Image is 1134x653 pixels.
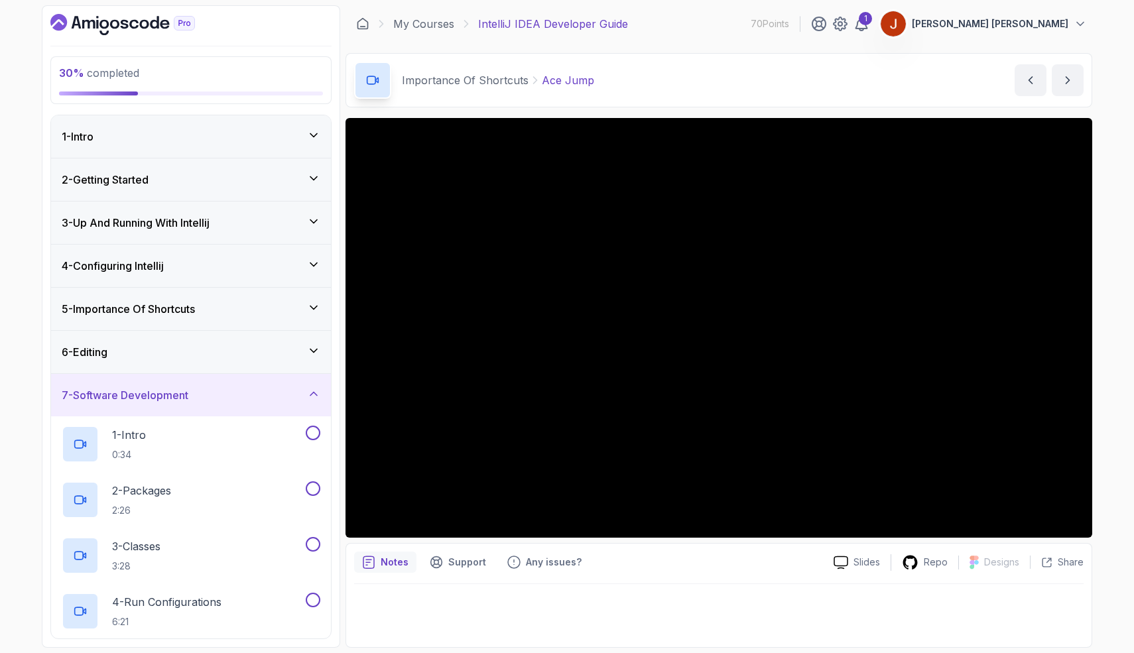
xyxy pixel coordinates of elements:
p: 3:28 [112,560,160,573]
div: 1 [859,12,872,25]
button: next content [1052,64,1084,96]
p: Ace Jump [542,72,594,88]
h3: 7 - Software Development [62,387,188,403]
button: 3-Classes3:28 [62,537,320,574]
button: 3-Up And Running With Intellij [51,202,331,244]
p: Support [448,556,486,569]
p: Notes [381,556,409,569]
a: Dashboard [356,17,369,30]
span: 30 % [59,66,84,80]
iframe: chat widget [882,360,1121,593]
button: 6-Editing [51,331,331,373]
p: [PERSON_NAME] [PERSON_NAME] [912,17,1068,30]
button: 4-Configuring Intellij [51,245,331,287]
button: Support button [422,552,494,573]
p: Slides [853,556,880,569]
iframe: 4 - Ace Jump [346,118,1092,538]
h3: 6 - Editing [62,344,107,360]
p: 2:26 [112,504,171,517]
button: 5-Importance Of Shortcuts [51,288,331,330]
p: Importance Of Shortcuts [402,72,529,88]
button: 1-Intro [51,115,331,158]
button: 2-Packages2:26 [62,481,320,518]
button: 2-Getting Started [51,158,331,201]
button: notes button [354,552,416,573]
a: Dashboard [50,14,225,35]
h3: 1 - Intro [62,129,94,145]
p: 3 - Classes [112,538,160,554]
p: 1 - Intro [112,427,146,443]
p: 2 - Packages [112,483,171,499]
a: 1 [853,16,869,32]
p: 6:21 [112,615,221,628]
span: completed [59,66,139,80]
button: 1-Intro0:34 [62,426,320,463]
h3: 5 - Importance Of Shortcuts [62,301,195,317]
button: 7-Software Development [51,374,331,416]
p: Any issues? [526,556,582,569]
p: 0:34 [112,448,146,461]
img: user profile image [881,11,906,36]
iframe: chat widget [1078,600,1121,640]
p: 4 - Run Configurations [112,594,221,610]
button: 4-Run Configurations6:21 [62,593,320,630]
button: previous content [1015,64,1046,96]
button: user profile image[PERSON_NAME] [PERSON_NAME] [880,11,1087,37]
a: My Courses [393,16,454,32]
h3: 4 - Configuring Intellij [62,258,164,274]
p: 70 Points [751,17,789,30]
p: IntelliJ IDEA Developer Guide [478,16,628,32]
button: Feedback button [499,552,590,573]
h3: 2 - Getting Started [62,172,149,188]
a: Slides [823,556,891,569]
h3: 3 - Up And Running With Intellij [62,215,210,231]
